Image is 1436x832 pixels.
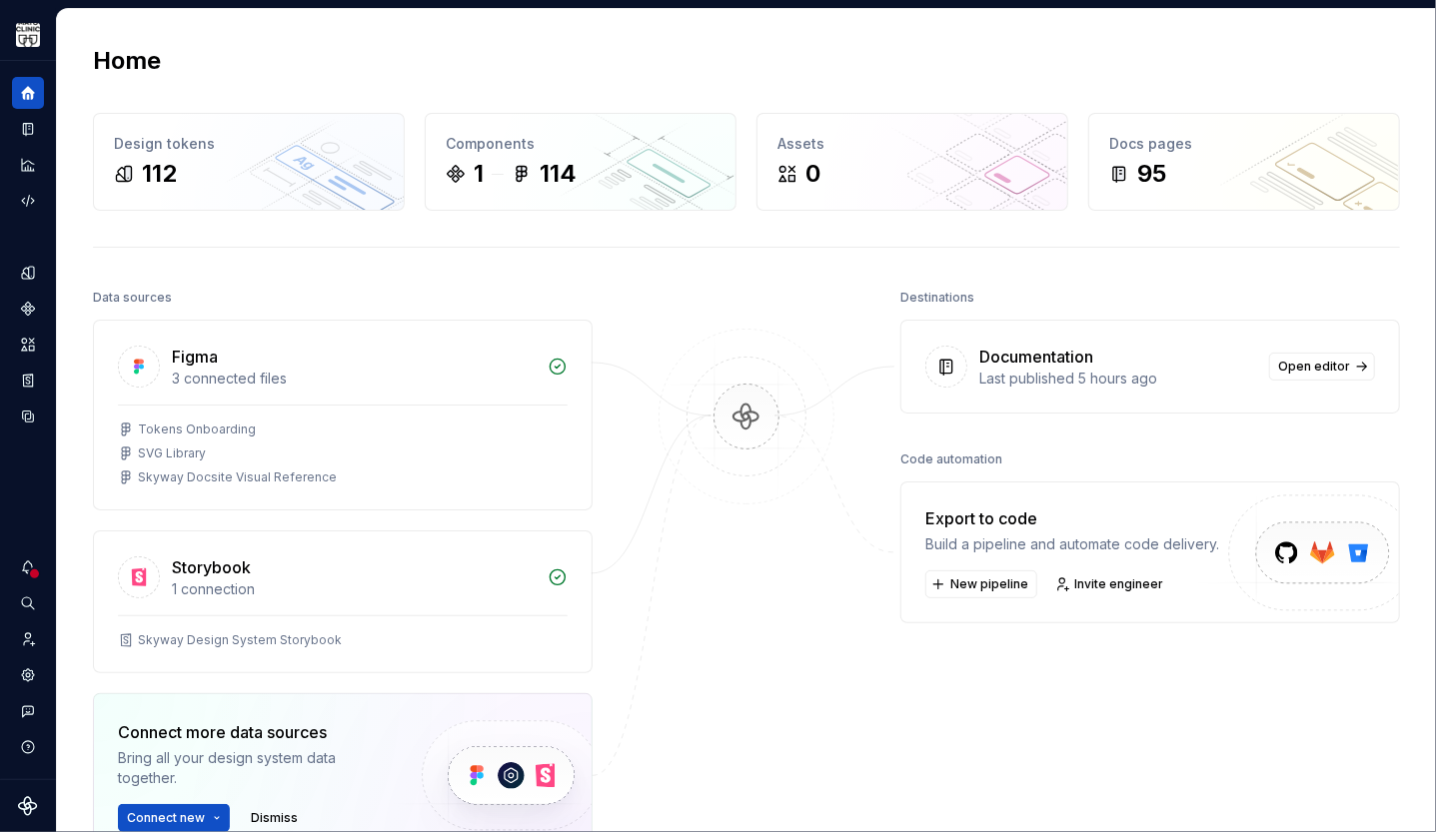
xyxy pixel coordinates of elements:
a: Storybook1 connectionSkyway Design System Storybook [93,530,593,673]
a: Figma3 connected filesTokens OnboardingSVG LibrarySkyway Docsite Visual Reference [93,320,593,510]
div: Docs pages [1109,134,1379,154]
div: 1 [474,158,484,190]
div: 1 connection [172,579,536,599]
div: Export to code [925,506,1219,530]
div: Documentation [979,345,1093,369]
span: Invite engineer [1074,576,1163,592]
a: Open editor [1269,353,1375,381]
div: 114 [540,158,577,190]
a: Docs pages95 [1088,113,1400,211]
div: Last published 5 hours ago [979,369,1257,389]
div: Design tokens [114,134,384,154]
span: Open editor [1278,359,1350,375]
a: Invite team [12,623,44,655]
button: Notifications [12,551,44,583]
button: Search ⌘K [12,587,44,619]
div: SVG Library [138,445,206,461]
a: Data sources [12,401,44,432]
div: Code automation [900,445,1002,473]
span: Connect new [127,810,205,826]
div: Skyway Docsite Visual Reference [138,469,337,485]
a: Components1114 [425,113,736,211]
a: Analytics [12,149,44,181]
div: Storybook [172,555,251,579]
a: Documentation [12,113,44,145]
span: New pipeline [950,576,1028,592]
div: 0 [805,158,820,190]
div: Tokens Onboarding [138,421,256,437]
a: Components [12,293,44,325]
a: Design tokens112 [93,113,405,211]
a: Code automation [12,185,44,217]
a: Invite engineer [1049,570,1172,598]
a: Home [12,77,44,109]
div: 95 [1137,158,1166,190]
svg: Supernova Logo [18,796,38,816]
button: Dismiss [242,804,307,832]
span: Dismiss [251,810,298,826]
a: Design tokens [12,257,44,289]
a: Settings [12,659,44,691]
div: Assets [777,134,1047,154]
div: Figma [172,345,218,369]
div: Skyway Design System Storybook [138,632,342,648]
div: Build a pipeline and automate code delivery. [925,534,1219,554]
div: Data sources [93,284,172,312]
div: Destinations [900,284,974,312]
button: Connect new [118,804,230,832]
div: Bring all your design system data together. [118,748,388,788]
div: Connect more data sources [118,720,388,744]
button: New pipeline [925,570,1037,598]
div: 112 [142,158,177,190]
h2: Home [93,45,161,77]
a: Storybook stories [12,365,44,397]
img: 7d2f9795-fa08-4624-9490-5a3f7218a56a.png [16,23,40,47]
div: Components [446,134,716,154]
div: 3 connected files [172,369,536,389]
a: Assets [12,329,44,361]
a: Assets0 [756,113,1068,211]
button: Contact support [12,695,44,727]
